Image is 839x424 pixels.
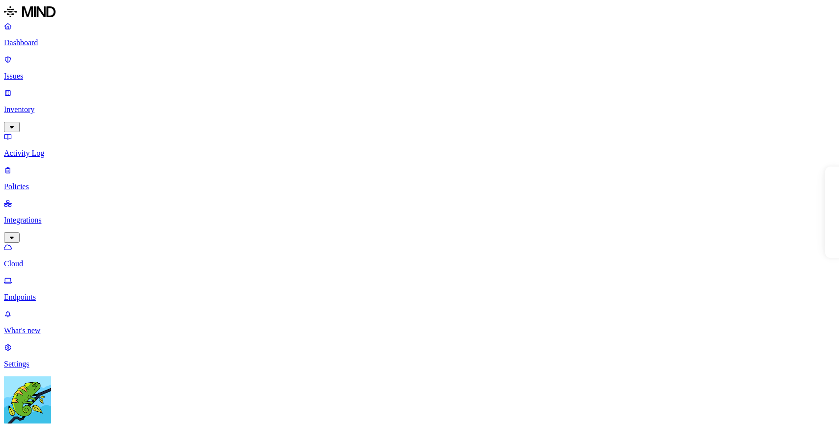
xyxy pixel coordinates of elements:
a: Issues [4,55,835,81]
p: Dashboard [4,38,835,47]
a: Policies [4,166,835,191]
a: Settings [4,343,835,368]
p: Policies [4,182,835,191]
a: Dashboard [4,22,835,47]
a: Cloud [4,243,835,268]
a: Activity Log [4,132,835,158]
a: Endpoints [4,276,835,302]
a: Integrations [4,199,835,241]
p: Inventory [4,105,835,114]
p: Activity Log [4,149,835,158]
a: What's new [4,310,835,335]
img: MIND [4,4,56,20]
p: What's new [4,326,835,335]
p: Issues [4,72,835,81]
p: Endpoints [4,293,835,302]
a: Inventory [4,88,835,131]
img: Yuval Meshorer [4,376,51,424]
p: Integrations [4,216,835,225]
a: MIND [4,4,835,22]
p: Cloud [4,259,835,268]
p: Settings [4,360,835,368]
